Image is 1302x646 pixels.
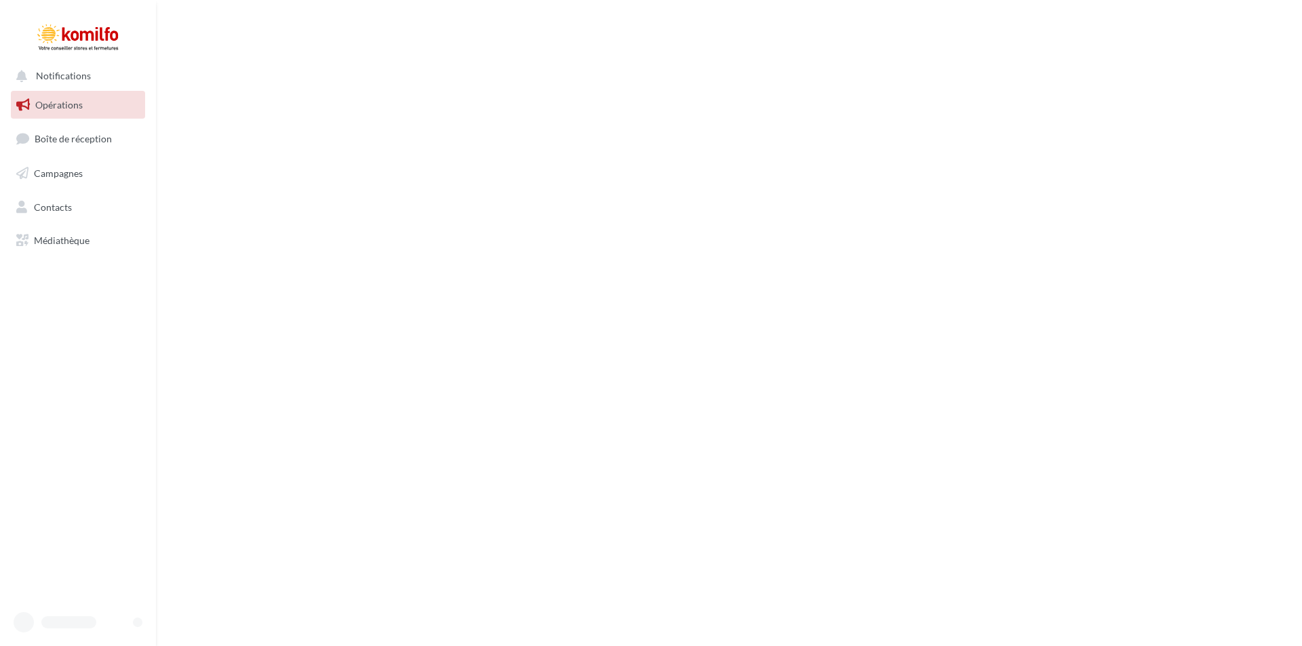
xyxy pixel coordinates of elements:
[8,124,148,153] a: Boîte de réception
[8,193,148,222] a: Contacts
[35,99,83,110] span: Opérations
[34,167,83,179] span: Campagnes
[8,159,148,188] a: Campagnes
[34,235,90,246] span: Médiathèque
[35,133,112,144] span: Boîte de réception
[36,70,91,82] span: Notifications
[8,91,148,119] a: Opérations
[8,226,148,255] a: Médiathèque
[34,201,72,212] span: Contacts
